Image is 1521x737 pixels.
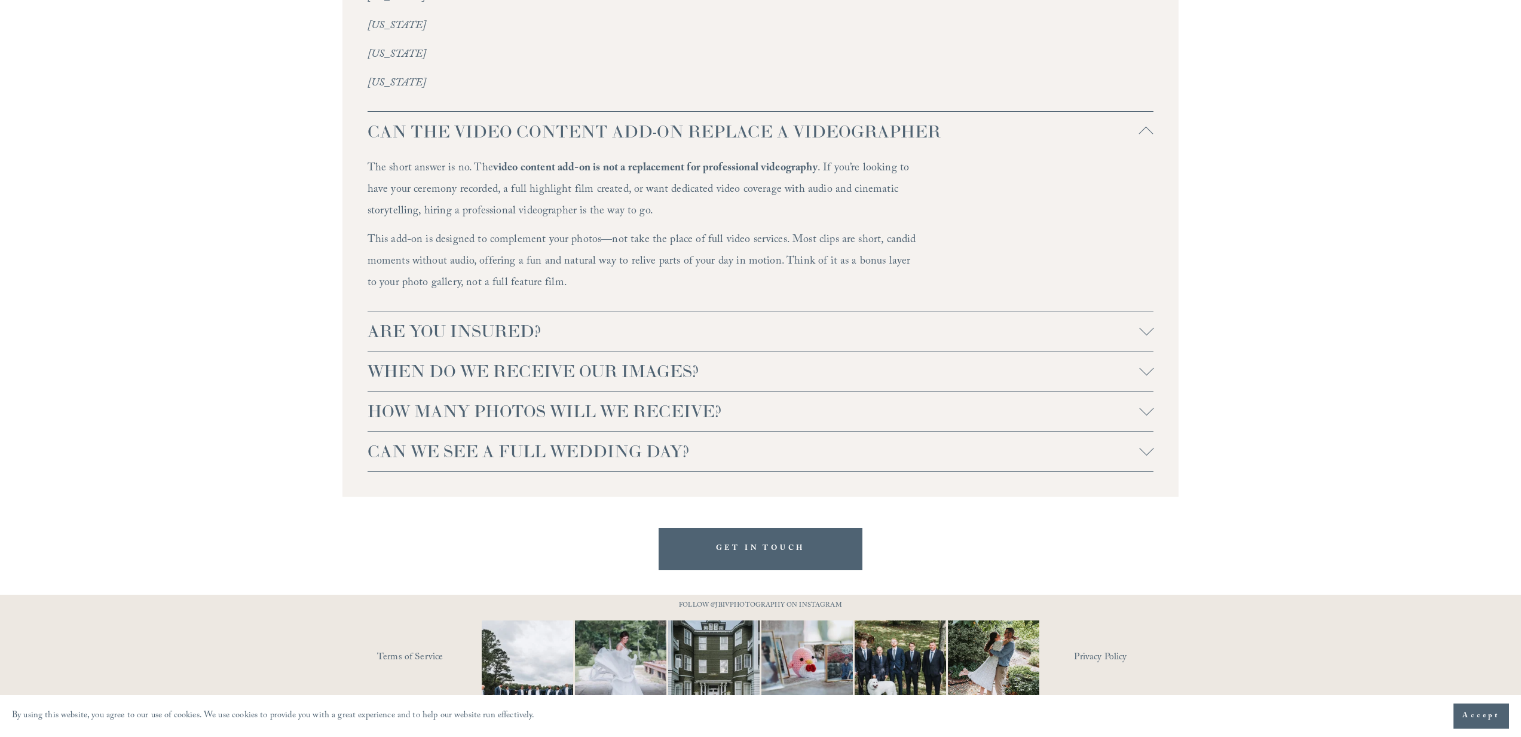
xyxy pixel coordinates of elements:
[832,620,969,712] img: Happy #InternationalDogDay to all the pups who have made wedding days, engagement sessions, and p...
[1074,649,1179,667] a: Privacy Policy
[368,112,1154,151] button: CAN THE VIDEO CONTENT ADD-ON REPLACE A VIDEOGRAPHER
[368,230,918,295] p: This add-on is designed to complement your photos—not take the place of full video services. Most...
[948,605,1039,727] img: It&rsquo;s that time of year where weddings and engagements pick up and I get the joy of capturin...
[459,620,596,712] img: Definitely, not your typical #WideShotWednesday moment. It&rsquo;s all about the suits, the smile...
[552,620,690,712] img: Not every photo needs to be perfectly still, sometimes the best ones are the ones that feel like ...
[654,620,773,712] img: Wideshots aren't just &quot;nice to have,&quot; they're a wedding day essential! 🙌 #Wideshotwedne...
[368,400,1140,422] span: HOW MANY PHOTOS WILL WE RECEIVE?
[368,320,1140,342] span: ARE YOU INSURED?
[368,151,1154,311] div: CAN THE VIDEO CONTENT ADD-ON REPLACE A VIDEOGRAPHER
[1462,710,1500,722] span: Accept
[368,75,427,93] em: [US_STATE]
[368,158,918,223] p: The short answer is no. The . If you’re looking to have your ceremony recorded, a full highlight ...
[656,600,865,613] p: FOLLOW @JBIVPHOTOGRAPHY ON INSTAGRAM
[1453,704,1509,729] button: Accept
[368,432,1154,471] button: CAN WE SEE A FULL WEDDING DAY?
[368,46,427,65] em: [US_STATE]
[12,708,535,725] p: By using this website, you agree to our use of cookies. We use cookies to provide you with a grea...
[659,528,863,570] a: GET IN TOUCH
[368,351,1154,391] button: WHEN DO WE RECEIVE OUR IMAGES?
[368,17,427,36] em: [US_STATE]
[368,121,1140,142] span: CAN THE VIDEO CONTENT ADD-ON REPLACE A VIDEOGRAPHER
[368,311,1154,351] button: ARE YOU INSURED?
[368,441,1140,462] span: CAN WE SEE A FULL WEDDING DAY?
[493,160,818,178] strong: video content add-on is not a replacement for professional videography
[368,360,1140,382] span: WHEN DO WE RECEIVE OUR IMAGES?
[739,620,876,712] img: This has got to be one of the cutest detail shots I've ever taken for a wedding! 📷 @thewoobles #I...
[377,649,516,667] a: Terms of Service
[368,392,1154,431] button: HOW MANY PHOTOS WILL WE RECEIVE?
